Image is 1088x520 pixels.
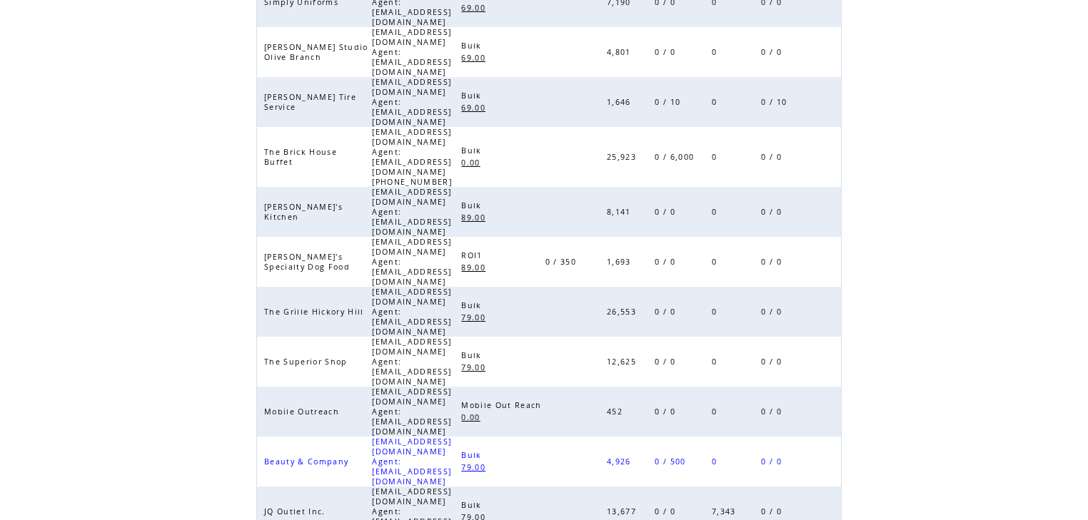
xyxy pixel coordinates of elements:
span: Mobile Out Reach [461,400,545,410]
span: 0.00 [461,412,483,422]
span: [EMAIL_ADDRESS][DOMAIN_NAME] Agent: [EMAIL_ADDRESS][DOMAIN_NAME] [372,77,451,127]
span: 0 / 0 [655,506,679,516]
span: Bulk [461,300,485,310]
span: 0 [712,257,720,267]
span: Bulk [461,146,485,156]
span: [EMAIL_ADDRESS][DOMAIN_NAME] Agent: [EMAIL_ADDRESS][DOMAIN_NAME] [372,27,451,77]
span: Bulk [461,350,485,360]
span: 8,141 [607,207,635,217]
span: 4,926 [607,457,635,467]
span: [PERSON_NAME] Tire Service [264,92,356,112]
span: 0 / 0 [761,257,785,267]
span: 0 / 0 [761,506,785,516]
span: Mobile Outreach [264,407,343,417]
span: 12,625 [607,357,640,367]
span: 0 [712,307,720,317]
span: 0 / 10 [655,97,684,107]
span: [EMAIL_ADDRESS][DOMAIN_NAME] Agent: [EMAIL_ADDRESS][DOMAIN_NAME] [372,287,451,337]
span: [EMAIL_ADDRESS][DOMAIN_NAME] Agent: [EMAIL_ADDRESS][DOMAIN_NAME] [372,337,451,387]
span: 0 / 0 [761,207,785,217]
span: 0 [712,97,720,107]
span: 69.00 [461,3,489,13]
span: 0 / 0 [761,357,785,367]
span: 0 [712,457,720,467]
span: 0 [712,152,720,162]
span: 1,693 [607,257,635,267]
span: [EMAIL_ADDRESS][DOMAIN_NAME] Agent: [EMAIL_ADDRESS][DOMAIN_NAME] [372,187,451,237]
span: 1,646 [607,97,635,107]
span: 0 / 0 [655,357,679,367]
a: 89.00 [461,210,493,223]
span: The Brick House Buffet [264,147,337,167]
span: The Superior Shop [264,357,351,367]
span: ROI1 [461,250,485,260]
span: [PERSON_NAME]'s Specialty Dog Food [264,252,353,272]
a: 69.00 [461,51,493,63]
span: 0 / 0 [761,47,785,57]
span: Bulk [461,500,485,510]
span: 69.00 [461,53,489,63]
span: Bulk [461,200,485,210]
span: Bulk [461,41,485,51]
span: 25,923 [607,152,640,162]
span: 89.00 [461,262,489,272]
span: 0 [712,207,720,217]
span: 0 / 0 [761,407,785,417]
span: 7,343 [712,506,740,516]
span: Bulk [461,91,485,101]
a: 0.00 [461,156,487,168]
span: 4,801 [607,47,635,57]
span: 0 / 6,000 [655,152,697,162]
span: [EMAIL_ADDRESS][DOMAIN_NAME] Agent: [EMAIL_ADDRESS][DOMAIN_NAME] [372,237,451,287]
span: 452 [607,407,626,417]
a: 79.00 [461,460,493,472]
span: 79.00 [461,462,489,472]
span: 89.00 [461,213,489,223]
a: 69.00 [461,1,493,13]
span: [PERSON_NAME]'s Kitchen [264,202,343,222]
span: 26,553 [607,307,640,317]
span: Beauty & Company [264,457,352,467]
span: 13,677 [607,506,640,516]
span: 0 / 0 [761,307,785,317]
span: 79.00 [461,362,489,372]
span: The Grille Hickory Hill [264,307,368,317]
span: 0 / 0 [761,152,785,162]
span: 69.00 [461,103,489,113]
span: 0 [712,47,720,57]
span: 0 / 0 [655,307,679,317]
span: 79.00 [461,312,489,322]
span: [PERSON_NAME] Studio Olive Branch [264,42,368,62]
a: 0.00 [461,410,487,422]
span: 0 / 0 [761,457,785,467]
span: 0 / 0 [655,407,679,417]
span: [EMAIL_ADDRESS][DOMAIN_NAME] Agent: [EMAIL_ADDRESS][DOMAIN_NAME] [PHONE_NUMBER] [372,127,455,187]
a: 89.00 [461,260,493,272]
a: 79.00 [461,310,493,322]
span: 0 [712,357,720,367]
span: [EMAIL_ADDRESS][DOMAIN_NAME] Agent: [EMAIL_ADDRESS][DOMAIN_NAME] [372,437,451,486]
span: 0.00 [461,158,483,168]
span: 0 / 500 [655,457,689,467]
span: 0 / 0 [655,207,679,217]
a: 69.00 [461,101,493,113]
a: 79.00 [461,360,493,372]
span: Bulk [461,450,485,460]
span: 0 / 0 [655,47,679,57]
span: JQ Outlet Inc. [264,506,329,516]
span: [EMAIL_ADDRESS][DOMAIN_NAME] Agent: [EMAIL_ADDRESS][DOMAIN_NAME] [372,387,451,437]
span: 0 / 0 [655,257,679,267]
span: 0 / 10 [761,97,790,107]
span: 0 / 350 [545,257,580,267]
span: 0 [712,407,720,417]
